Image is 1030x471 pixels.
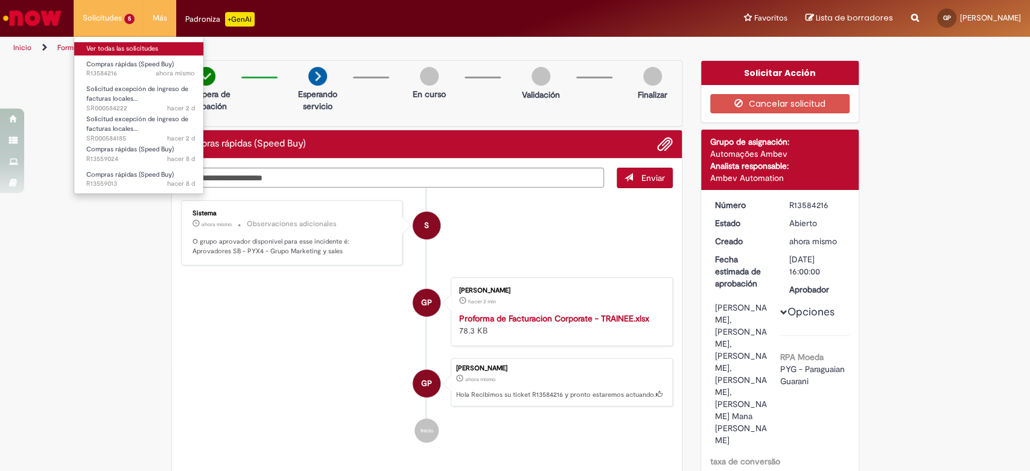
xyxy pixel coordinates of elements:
div: R13584216 [789,199,845,211]
span: 5 [124,14,135,24]
time: 23/09/2025 13:26:22 [167,154,195,163]
time: 01/10/2025 08:46:49 [202,221,232,228]
div: [PERSON_NAME], [PERSON_NAME], [PERSON_NAME], [PERSON_NAME], [PERSON_NAME] Mana [PERSON_NAME] [715,302,771,446]
ul: Rutas de acceso a la página [9,37,678,59]
span: Enviar [641,172,665,183]
span: R13559013 [86,179,195,189]
time: 29/09/2025 11:51:07 [167,134,195,143]
ul: Solicitudes [74,36,204,194]
div: Ambev Automation [710,172,850,184]
div: Gonzalo Cristaldo Perez [413,289,440,317]
ul: Historial de tickets [181,188,673,455]
div: Analista responsable: [710,160,850,172]
h2: Compras rápidas (Speed Buy) Historial de tickets [181,139,306,150]
span: Solicitud excepción de ingreso de facturas locales… [86,115,188,133]
div: Sistema [192,210,393,217]
span: ahora mismo [202,221,232,228]
p: En espera de aprobación [177,88,235,112]
p: O grupo aprovador disponível para esse incidente é: Aprovadores SB - PYX4 - Grupo Marketing y sales [192,237,393,256]
span: GP [421,288,432,317]
a: Lista de borradores [806,13,893,24]
time: 23/09/2025 13:23:50 [167,179,195,188]
time: 01/10/2025 08:44:21 [468,298,496,305]
div: [DATE] 16:00:00 [789,253,845,277]
span: Compras rápidas (Speed Buy) [86,170,174,179]
span: ahora mismo [465,376,495,383]
dt: Fecha estimada de aprobación [706,253,780,289]
span: ahora mismo [789,236,837,247]
span: S [424,211,429,240]
img: check-circle-green.png [197,67,215,86]
span: Solicitudes [83,12,122,24]
div: 01/10/2025 08:46:41 [789,235,845,247]
span: R13584216 [86,69,195,78]
a: Inicio [13,43,31,52]
p: Finalizar [638,89,667,101]
p: En curso [413,88,446,100]
img: img-circle-grey.png [643,67,662,86]
dt: Estado [706,217,780,229]
span: Solicitud excepción de ingreso de facturas locales… [86,84,188,103]
span: hacer 2 d [167,104,195,113]
a: Abrir SR000584185 : Solicitud excepción de ingreso de facturas locales (Paraguay) [74,113,207,139]
img: img-circle-grey.png [532,67,550,86]
span: [PERSON_NAME] [960,13,1021,23]
div: Solicitar Acción [701,61,859,85]
div: 78.3 KB [459,312,660,337]
div: Automações Ambev [710,148,850,160]
time: 01/10/2025 08:46:41 [789,236,837,247]
div: Abierto [789,217,845,229]
button: Cancelar solicitud [710,94,850,113]
li: Gonzalo Cristaldo Perez [181,358,673,406]
span: Favoritos [754,12,787,24]
p: +GenAi [225,12,255,27]
time: 29/09/2025 12:00:31 [167,104,195,113]
dt: Número [706,199,780,211]
span: SR000584185 [86,134,195,144]
span: ahora mismo [156,69,195,78]
div: [PERSON_NAME] [456,365,666,372]
a: Abrir R13559013 : Compras rápidas (Speed Buy) [74,168,207,191]
small: Observaciones adicionales [247,219,337,229]
span: R13559024 [86,154,195,164]
img: img-circle-grey.png [420,67,439,86]
a: Abrir R13584216 : Compras rápidas (Speed Buy) [74,58,207,80]
img: arrow-next.png [308,67,327,86]
span: GP [943,14,951,22]
button: Agregar archivos adjuntos [657,136,673,152]
time: 01/10/2025 08:46:41 [465,376,495,383]
a: Abrir SR000584222 : Solicitud excepción de ingreso de facturas locales (Paraguay) [74,83,207,109]
div: [PERSON_NAME] [459,287,660,294]
b: taxa de conversão [710,456,780,467]
textarea: Escriba aquí su mensaje… [181,168,605,188]
p: Validación [522,89,560,101]
span: hacer 8 d [167,154,195,163]
span: Compras rápidas (Speed Buy) [86,60,174,69]
a: Ver todas las solicitudes [74,42,207,55]
span: GP [421,369,432,398]
div: Grupo de asignación: [710,136,850,148]
div: System [413,212,440,239]
div: Gonzalo Cristaldo Perez [413,370,440,397]
button: Enviar [617,168,673,188]
dt: Aprobador [780,283,854,296]
span: SR000584222 [86,104,195,113]
p: Esperando servicio [288,88,347,112]
dt: Creado [706,235,780,247]
img: ServiceNow [1,6,63,30]
p: Hola Recibimos su ticket R13584216 y pronto estaremos actuando. [456,390,666,400]
span: Compras rápidas (Speed Buy) [86,145,174,154]
span: hacer 2 d [167,134,195,143]
span: hacer 2 min [468,298,496,305]
a: Proforma de Facturacion Corporate - TRAINEE.xlsx [459,313,649,324]
span: PYG - Paraguaian Guarani [780,364,847,387]
span: Más [153,12,167,24]
b: RPA Moeda [780,352,824,362]
a: Abrir R13559024 : Compras rápidas (Speed Buy) [74,143,207,165]
div: Padroniza [185,12,255,27]
a: Formulário de Solicitud [57,43,133,52]
span: hacer 8 d [167,179,195,188]
span: Lista de borradores [816,12,893,24]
